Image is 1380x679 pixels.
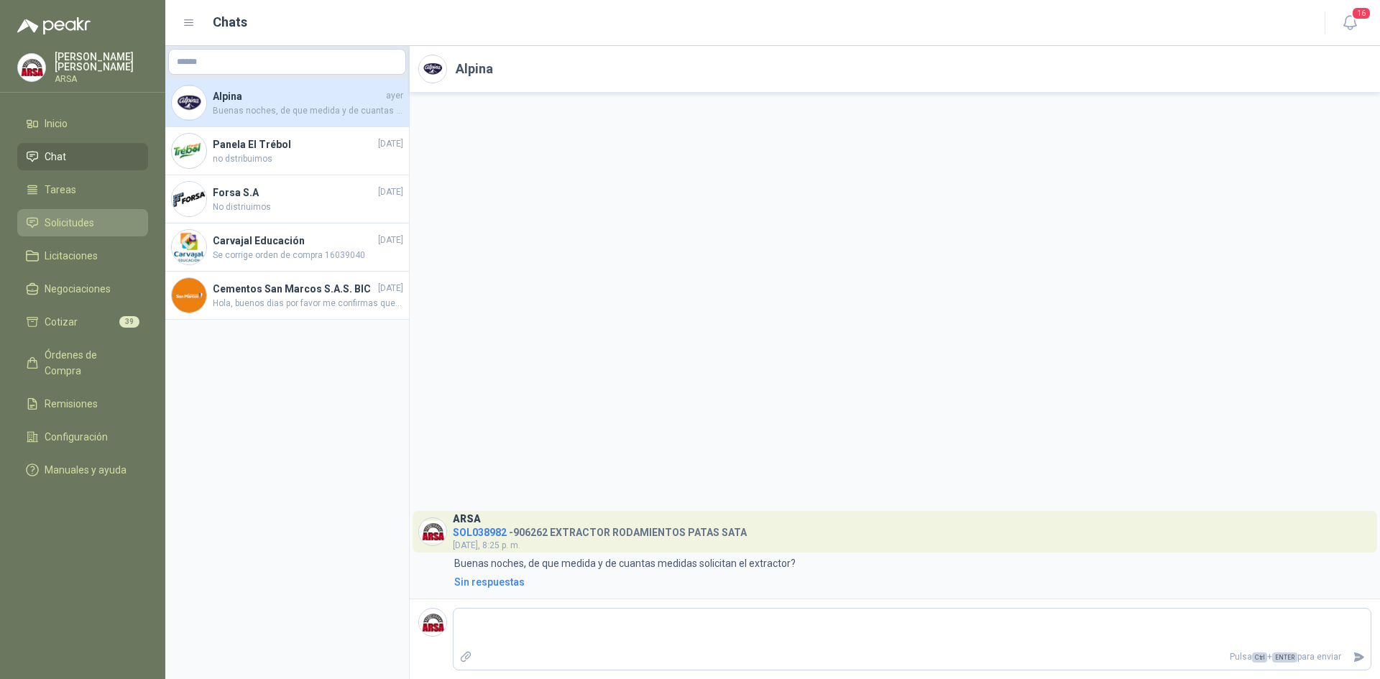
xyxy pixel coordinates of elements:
button: 16 [1337,10,1363,36]
img: Company Logo [172,86,206,120]
a: Company LogoPanela El Trébol[DATE]no dstribuimos [165,127,409,175]
h3: ARSA [453,515,481,523]
a: Remisiones [17,390,148,417]
img: Logo peakr [17,17,91,34]
img: Company Logo [419,518,446,545]
a: Chat [17,143,148,170]
span: [DATE] [378,137,403,151]
img: Company Logo [172,230,206,264]
a: Company LogoForsa S.A[DATE]No distriuimos [165,175,409,223]
span: Licitaciones [45,248,98,264]
span: Ctrl [1252,652,1267,662]
div: Sin respuestas [454,574,525,590]
a: Negociaciones [17,275,148,302]
a: Configuración [17,423,148,451]
a: Solicitudes [17,209,148,236]
span: [DATE] [378,234,403,247]
span: Remisiones [45,396,98,412]
span: ayer [386,89,403,103]
span: Configuración [45,429,108,445]
span: SOL038982 [453,527,507,538]
a: Inicio [17,110,148,137]
img: Company Logo [172,182,206,216]
span: no dstribuimos [213,152,403,166]
p: Pulsa + para enviar [478,645,1348,670]
a: Órdenes de Compra [17,341,148,384]
h4: Cementos San Marcos S.A.S. BIC [213,281,375,297]
span: Solicitudes [45,215,94,231]
span: Negociaciones [45,281,111,297]
span: 16 [1351,6,1371,20]
button: Enviar [1347,645,1371,670]
span: Inicio [45,116,68,131]
span: Órdenes de Compra [45,347,134,379]
img: Company Logo [18,54,45,81]
span: 39 [119,316,139,328]
h4: - 906262 EXTRACTOR RODAMIENTOS PATAS SATA [453,523,747,537]
span: Manuales y ayuda [45,462,126,478]
h4: Alpina [213,88,383,104]
span: Tareas [45,182,76,198]
span: Buenas noches, de que medida y de cuantas medidas solicitan el extractor? [213,104,403,118]
span: Chat [45,149,66,165]
span: [DATE], 8:25 p. m. [453,540,520,550]
a: Cotizar39 [17,308,148,336]
img: Company Logo [172,134,206,168]
span: [DATE] [378,282,403,295]
h4: Forsa S.A [213,185,375,200]
p: [PERSON_NAME] [PERSON_NAME] [55,52,148,72]
a: Tareas [17,176,148,203]
a: Company LogoCementos San Marcos S.A.S. BIC[DATE]Hola, buenos dias por favor me confirmas que sea ... [165,272,409,320]
p: Buenas noches, de que medida y de cuantas medidas solicitan el extractor? [454,555,796,571]
span: Cotizar [45,314,78,330]
span: ENTER [1272,652,1297,662]
p: ARSA [55,75,148,83]
span: Se corrige orden de compra 16039040 [213,249,403,262]
img: Company Logo [172,278,206,313]
a: Licitaciones [17,242,148,269]
a: Company LogoAlpinaayerBuenas noches, de que medida y de cuantas medidas solicitan el extractor? [165,79,409,127]
span: Hola, buenos dias por favor me confirmas que sea en [GEOGRAPHIC_DATA]? [213,297,403,310]
h4: Panela El Trébol [213,137,375,152]
h4: Carvajal Educación [213,233,375,249]
img: Company Logo [419,55,446,83]
a: Company LogoCarvajal Educación[DATE]Se corrige orden de compra 16039040 [165,223,409,272]
h2: Alpina [456,59,493,79]
span: [DATE] [378,185,403,199]
a: Sin respuestas [451,574,1371,590]
a: Manuales y ayuda [17,456,148,484]
img: Company Logo [419,609,446,636]
label: Adjuntar archivos [454,645,478,670]
span: No distriuimos [213,200,403,214]
h1: Chats [213,12,247,32]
